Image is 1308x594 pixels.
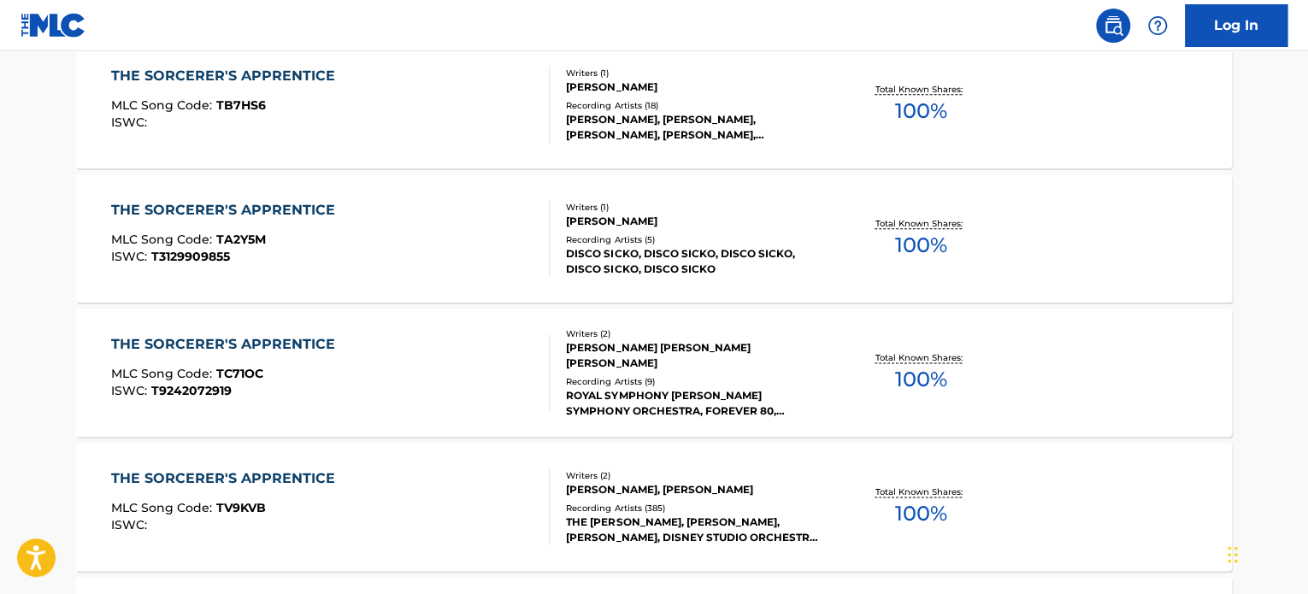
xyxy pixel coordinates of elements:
[894,498,946,529] span: 100 %
[875,217,966,230] p: Total Known Shares:
[111,232,216,247] span: MLC Song Code :
[1223,512,1308,594] iframe: Chat Widget
[111,334,344,355] div: THE SORCERER'S APPRENTICE
[566,112,824,143] div: [PERSON_NAME], [PERSON_NAME], [PERSON_NAME], [PERSON_NAME], [PERSON_NAME]
[1185,4,1287,47] a: Log In
[566,502,824,515] div: Recording Artists ( 385 )
[566,340,824,371] div: [PERSON_NAME] [PERSON_NAME] [PERSON_NAME]
[566,214,824,229] div: [PERSON_NAME]
[566,201,824,214] div: Writers ( 1 )
[566,246,824,277] div: DISCO SICKO, DISCO SICKO, DISCO SICKO, DISCO SICKO, DISCO SICKO
[216,97,266,113] span: TB7HS6
[111,97,216,113] span: MLC Song Code :
[111,468,344,489] div: THE SORCERER'S APPRENTICE
[566,388,824,419] div: ROYAL SYMPHONY [PERSON_NAME] SYMPHONY ORCHESTRA, FOREVER 80, [PERSON_NAME], [PERSON_NAME]
[76,174,1232,303] a: THE SORCERER'S APPRENTICEMLC Song Code:TA2Y5MISWC:T3129909855Writers (1)[PERSON_NAME]Recording Ar...
[566,233,824,246] div: Recording Artists ( 5 )
[111,66,344,86] div: THE SORCERER'S APPRENTICE
[875,83,966,96] p: Total Known Shares:
[566,515,824,545] div: THE [PERSON_NAME], [PERSON_NAME], [PERSON_NAME], DISNEY STUDIO ORCHESTRA, [DATE] ALL-STARS, OLIVE...
[1147,15,1168,36] img: help
[151,249,230,264] span: T3129909855
[111,115,151,130] span: ISWC :
[894,96,946,126] span: 100 %
[76,443,1232,571] a: THE SORCERER'S APPRENTICEMLC Song Code:TV9KVBISWC:Writers (2)[PERSON_NAME], [PERSON_NAME]Recordin...
[566,482,824,497] div: [PERSON_NAME], [PERSON_NAME]
[111,249,151,264] span: ISWC :
[151,383,232,398] span: T9242072919
[111,517,151,532] span: ISWC :
[216,500,266,515] span: TV9KVB
[111,200,344,221] div: THE SORCERER'S APPRENTICE
[566,67,824,79] div: Writers ( 1 )
[1140,9,1175,43] div: Help
[21,13,86,38] img: MLC Logo
[111,383,151,398] span: ISWC :
[875,351,966,364] p: Total Known Shares:
[111,366,216,381] span: MLC Song Code :
[1096,9,1130,43] a: Public Search
[216,366,263,381] span: TC71OC
[875,485,966,498] p: Total Known Shares:
[76,309,1232,437] a: THE SORCERER'S APPRENTICEMLC Song Code:TC71OCISWC:T9242072919Writers (2)[PERSON_NAME] [PERSON_NAM...
[566,79,824,95] div: [PERSON_NAME]
[76,40,1232,168] a: THE SORCERER'S APPRENTICEMLC Song Code:TB7HS6ISWC:Writers (1)[PERSON_NAME]Recording Artists (18)[...
[894,364,946,395] span: 100 %
[566,327,824,340] div: Writers ( 2 )
[566,469,824,482] div: Writers ( 2 )
[894,230,946,261] span: 100 %
[1103,15,1123,36] img: search
[216,232,266,247] span: TA2Y5M
[566,375,824,388] div: Recording Artists ( 9 )
[1228,529,1238,580] div: Drag
[566,99,824,112] div: Recording Artists ( 18 )
[111,500,216,515] span: MLC Song Code :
